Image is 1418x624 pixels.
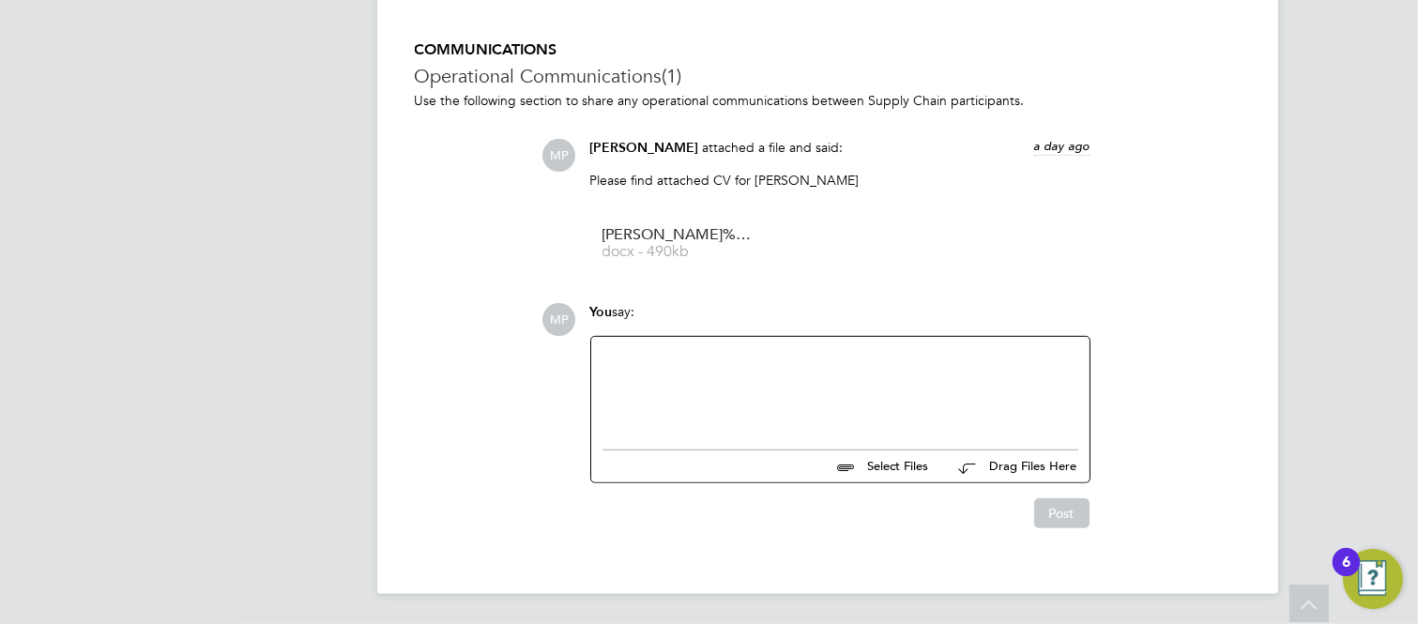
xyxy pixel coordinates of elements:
[1034,498,1090,528] button: Post
[944,448,1078,487] button: Drag Files Here
[1343,549,1403,609] button: Open Resource Center, 6 new notifications
[602,245,753,259] span: docx - 490kb
[415,40,1241,60] h5: COMMUNICATIONS
[590,172,1090,189] p: Please find attached CV for [PERSON_NAME]
[1034,138,1090,154] span: a day ago
[602,228,753,259] a: [PERSON_NAME]%20Castle%20CV docx - 490kb
[543,303,576,336] span: MP
[703,139,844,156] span: attached a file and said:
[415,64,1241,88] h3: Operational Communications
[543,139,576,172] span: MP
[590,304,613,320] span: You
[663,64,682,88] span: (1)
[590,140,699,156] span: [PERSON_NAME]
[590,303,1090,336] div: say:
[602,228,753,242] span: [PERSON_NAME]%20Castle%20CV
[1342,562,1350,586] div: 6
[415,92,1241,109] p: Use the following section to share any operational communications between Supply Chain participants.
